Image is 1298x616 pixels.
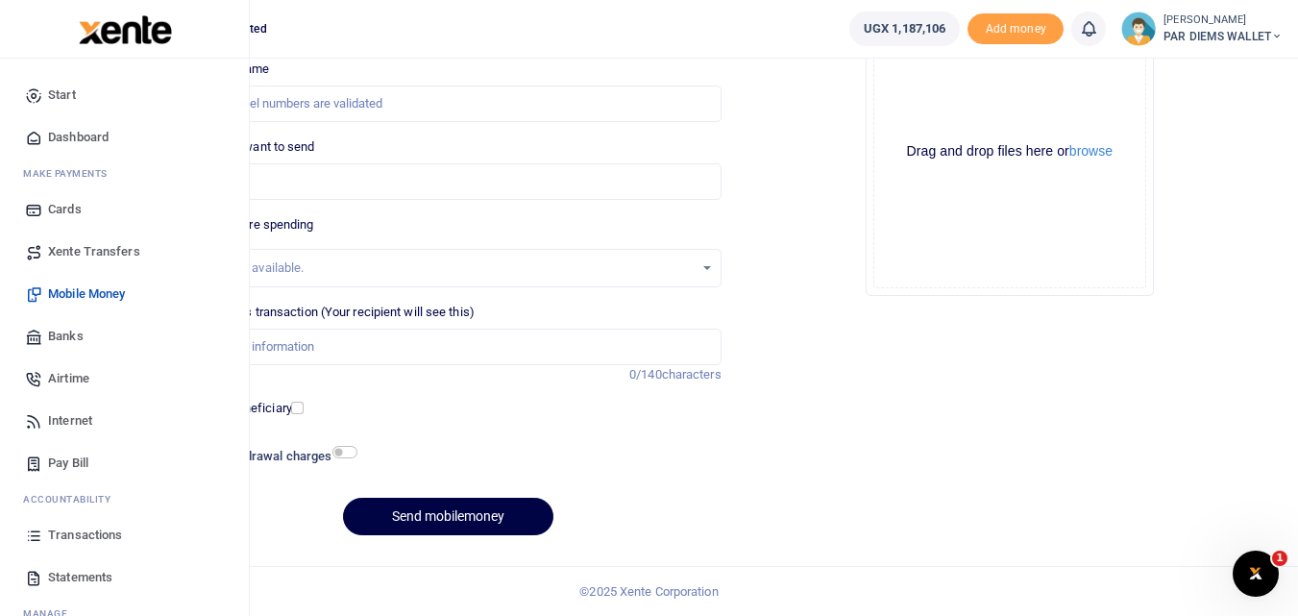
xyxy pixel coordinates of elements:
a: Xente Transfers [15,231,233,273]
a: Pay Bill [15,442,233,484]
span: PAR DIEMS WALLET [1163,28,1283,45]
div: No options available. [189,259,693,278]
li: Toup your wallet [967,13,1064,45]
a: Banks [15,315,233,357]
span: ake Payments [33,166,108,181]
label: Memo for this transaction (Your recipient will see this) [175,303,475,322]
span: characters [662,367,722,382]
a: logo-small logo-large logo-large [77,21,172,36]
a: Add money [967,20,1064,35]
li: Ac [15,484,233,514]
div: Drag and drop files here or [874,142,1145,160]
a: Internet [15,400,233,442]
span: countability [37,492,110,506]
iframe: Intercom live chat [1233,551,1279,597]
span: Banks [48,327,84,346]
span: 0/140 [629,367,662,382]
span: 1 [1272,551,1287,566]
div: File Uploader [866,8,1154,296]
h6: Include withdrawal charges [178,449,349,464]
button: browse [1069,144,1113,158]
a: Transactions [15,514,233,556]
span: Start [48,86,76,105]
input: MTN & Airtel numbers are validated [175,86,721,122]
span: UGX 1,187,106 [864,19,945,38]
li: Wallet ballance [842,12,967,46]
a: Mobile Money [15,273,233,315]
span: Xente Transfers [48,242,140,261]
span: Mobile Money [48,284,125,304]
span: Cards [48,200,82,219]
input: UGX [175,163,721,200]
span: Dashboard [48,128,109,147]
a: UGX 1,187,106 [849,12,960,46]
input: Enter extra information [175,329,721,365]
a: Statements [15,556,233,599]
span: Pay Bill [48,454,88,473]
span: Transactions [48,526,122,545]
img: profile-user [1121,12,1156,46]
a: profile-user [PERSON_NAME] PAR DIEMS WALLET [1121,12,1283,46]
img: logo-large [79,15,172,44]
span: Airtime [48,369,89,388]
a: Airtime [15,357,233,400]
button: Send mobilemoney [343,498,553,535]
span: Internet [48,411,92,431]
span: Statements [48,568,112,587]
a: Start [15,74,233,116]
a: Dashboard [15,116,233,159]
small: [PERSON_NAME] [1163,12,1283,29]
li: M [15,159,233,188]
a: Cards [15,188,233,231]
span: Add money [967,13,1064,45]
